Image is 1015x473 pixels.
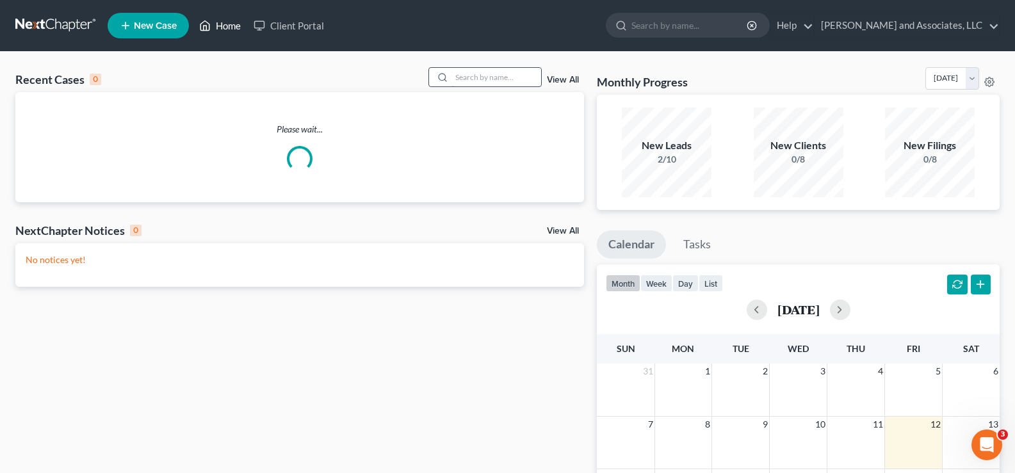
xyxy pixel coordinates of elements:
a: View All [547,227,579,236]
p: Please wait... [15,123,584,136]
span: 8 [704,417,711,432]
span: 3 [998,429,1008,440]
span: Wed [788,343,809,354]
div: New Clients [754,138,843,153]
iframe: Intercom live chat [971,429,1002,460]
span: Sat [963,343,979,354]
span: 13 [987,417,1000,432]
div: NextChapter Notices [15,223,142,238]
span: 7 [647,417,654,432]
input: Search by name... [631,13,749,37]
span: 11 [872,417,884,432]
div: 2/10 [622,153,711,166]
span: 5 [934,364,942,379]
a: Tasks [672,230,722,259]
button: month [606,275,640,292]
span: Thu [847,343,865,354]
span: 10 [814,417,827,432]
span: 9 [761,417,769,432]
a: Help [770,14,813,37]
span: 6 [992,364,1000,379]
a: View All [547,76,579,84]
div: New Filings [885,138,975,153]
div: 0/8 [885,153,975,166]
h2: [DATE] [777,303,820,316]
span: Mon [672,343,694,354]
span: 12 [929,417,942,432]
span: New Case [134,21,177,31]
span: 3 [819,364,827,379]
a: [PERSON_NAME] and Associates, LLC [815,14,999,37]
a: Client Portal [247,14,330,37]
span: Fri [907,343,920,354]
span: 4 [877,364,884,379]
span: 2 [761,364,769,379]
a: Home [193,14,247,37]
button: day [672,275,699,292]
div: 0/8 [754,153,843,166]
a: Calendar [597,230,666,259]
p: No notices yet! [26,253,574,266]
button: week [640,275,672,292]
div: 0 [90,74,101,85]
div: 0 [130,225,142,236]
input: Search by name... [451,68,541,86]
span: 1 [704,364,711,379]
span: 31 [642,364,654,379]
span: Tue [733,343,749,354]
h3: Monthly Progress [597,74,688,90]
button: list [699,275,723,292]
span: Sun [617,343,635,354]
div: New Leads [622,138,711,153]
div: Recent Cases [15,72,101,87]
